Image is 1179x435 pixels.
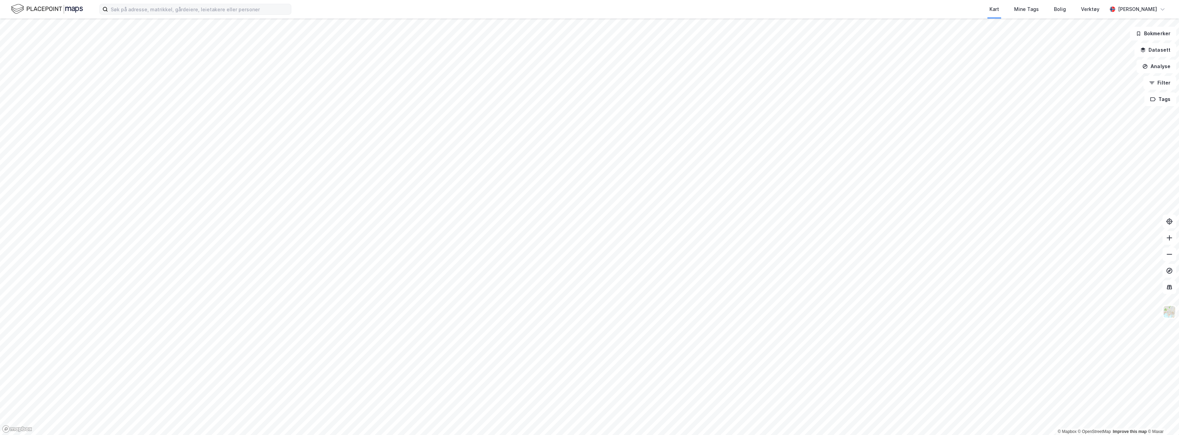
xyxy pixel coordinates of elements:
[1134,43,1176,57] button: Datasett
[108,4,291,14] input: Søk på adresse, matrikkel, gårdeiere, leietakere eller personer
[989,5,999,13] div: Kart
[1054,5,1066,13] div: Bolig
[1113,429,1147,434] a: Improve this map
[2,425,32,433] a: Mapbox homepage
[1118,5,1157,13] div: [PERSON_NAME]
[1078,429,1111,434] a: OpenStreetMap
[1163,305,1176,318] img: Z
[11,3,83,15] img: logo.f888ab2527a4732fd821a326f86c7f29.svg
[1130,27,1176,40] button: Bokmerker
[1081,5,1099,13] div: Verktøy
[1145,402,1179,435] div: Kontrollprogram for chat
[1143,76,1176,90] button: Filter
[1144,92,1176,106] button: Tags
[1014,5,1039,13] div: Mine Tags
[1145,402,1179,435] iframe: Chat Widget
[1137,60,1176,73] button: Analyse
[1058,429,1077,434] a: Mapbox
